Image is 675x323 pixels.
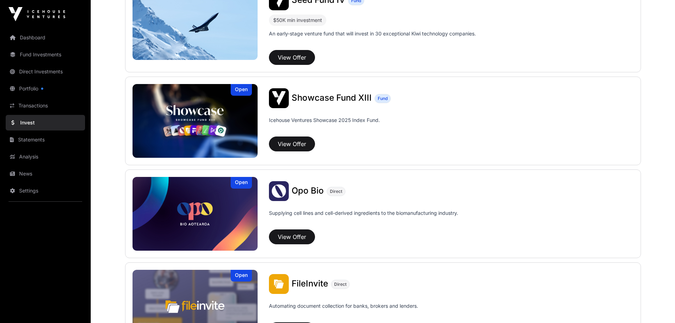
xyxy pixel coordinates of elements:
a: Fund Investments [6,47,85,62]
div: Open [231,84,252,96]
span: Direct [334,282,347,287]
a: Showcase Fund XIII [292,94,372,103]
a: Opo BioOpen [133,177,258,251]
button: View Offer [269,137,315,151]
div: Open [231,177,252,189]
button: View Offer [269,229,315,244]
iframe: Chat Widget [640,289,675,323]
a: Statements [6,132,85,147]
div: Open [231,270,252,282]
button: View Offer [269,50,315,65]
a: Invest [6,115,85,130]
img: Opo Bio [133,177,258,251]
a: Portfolio [6,81,85,96]
img: FileInvite [269,274,289,294]
span: FileInvite [292,278,328,289]
a: Dashboard [6,30,85,45]
div: $50K min investment [269,15,326,26]
div: $50K min investment [273,16,322,24]
span: Opo Bio [292,185,324,196]
a: Showcase Fund XIIIOpen [133,84,258,158]
img: Showcase Fund XIII [269,88,289,108]
span: Direct [330,189,342,194]
a: Direct Investments [6,64,85,79]
span: Fund [378,96,388,101]
img: Opo Bio [269,181,289,201]
span: Showcase Fund XIII [292,93,372,103]
a: Settings [6,183,85,199]
p: Supplying cell lines and cell-derived ingredients to the biomanufacturing industry. [269,210,458,217]
p: Icehouse Ventures Showcase 2025 Index Fund. [269,117,380,124]
a: Analysis [6,149,85,165]
a: News [6,166,85,182]
img: Showcase Fund XIII [133,84,258,158]
img: Icehouse Ventures Logo [9,7,65,21]
a: Opo Bio [292,186,324,196]
p: An early-stage venture fund that will invest in 30 exceptional Kiwi technology companies. [269,30,476,37]
a: Transactions [6,98,85,113]
p: Automating document collection for banks, brokers and lenders. [269,302,418,319]
a: FileInvite [292,279,328,289]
